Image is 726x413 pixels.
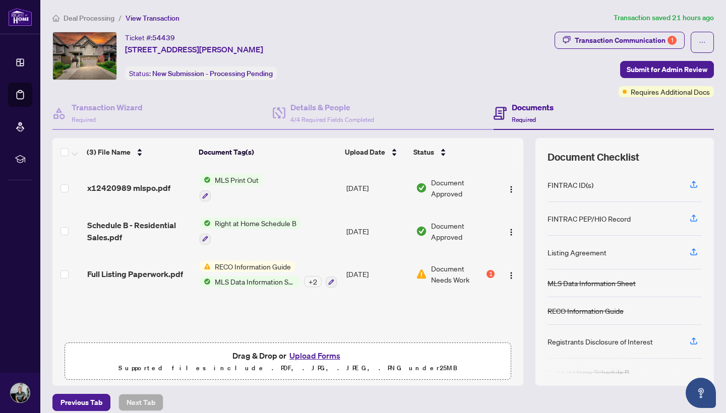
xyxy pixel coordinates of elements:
[118,12,122,24] li: /
[200,261,211,272] img: Status Icon
[431,220,495,242] span: Document Approved
[87,182,170,194] span: x12420989 mlspo.pdf
[620,61,714,78] button: Submit for Admin Review
[64,14,114,23] span: Deal Processing
[232,349,343,362] span: Drag & Drop or
[416,226,427,237] img: Document Status
[342,253,412,296] td: [DATE]
[118,394,163,411] button: Next Tab
[152,69,273,78] span: New Submission - Processing Pending
[125,66,277,80] div: Status:
[200,261,337,288] button: Status IconRECO Information GuideStatus IconMLS Data Information Sheet+2
[125,43,263,55] span: [STREET_ADDRESS][PERSON_NAME]
[413,147,434,158] span: Status
[290,101,374,113] h4: Details & People
[416,182,427,193] img: Document Status
[342,166,412,210] td: [DATE]
[409,138,496,166] th: Status
[211,276,300,287] span: MLS Data Information Sheet
[548,305,624,316] div: RECO Information Guide
[211,261,295,272] span: RECO Information Guide
[211,174,263,185] span: MLS Print Out
[290,116,374,123] span: 4/4 Required Fields Completed
[342,210,412,253] td: [DATE]
[211,218,300,229] span: Right at Home Schedule B
[286,349,343,362] button: Upload Forms
[631,86,710,97] span: Requires Additional Docs
[52,15,59,22] span: home
[668,36,677,45] div: 1
[200,174,211,185] img: Status Icon
[125,32,175,43] div: Ticket #:
[345,147,385,158] span: Upload Date
[200,218,211,229] img: Status Icon
[71,362,505,374] p: Supported files include .PDF, .JPG, .JPEG, .PNG under 25 MB
[575,32,677,48] div: Transaction Communication
[87,268,183,280] span: Full Listing Paperwork.pdf
[72,101,143,113] h4: Transaction Wizard
[507,228,515,236] img: Logo
[507,185,515,193] img: Logo
[431,177,495,199] span: Document Approved
[195,138,341,166] th: Document Tag(s)
[341,138,410,166] th: Upload Date
[503,266,519,282] button: Logo
[11,383,30,402] img: Profile Icon
[431,263,485,285] span: Document Needs Work
[548,336,653,347] div: Registrants Disclosure of Interest
[416,268,427,280] img: Document Status
[53,32,116,80] img: IMG-X12420989_1.jpg
[52,394,110,411] button: Previous Tab
[699,39,706,46] span: ellipsis
[200,276,211,287] img: Status Icon
[555,32,685,49] button: Transaction Communication1
[686,378,716,408] button: Open asap
[548,179,593,190] div: FINTRAC ID(s)
[87,147,131,158] span: (3) File Name
[487,270,495,278] div: 1
[548,247,607,258] div: Listing Agreement
[8,8,32,26] img: logo
[512,101,554,113] h4: Documents
[627,61,707,78] span: Submit for Admin Review
[512,116,536,123] span: Required
[503,180,519,196] button: Logo
[83,138,195,166] th: (3) File Name
[548,213,631,224] div: FINTRAC PEP/HIO Record
[65,343,511,380] span: Drag & Drop orUpload FormsSupported files include .PDF, .JPG, .JPEG, .PNG under25MB
[548,278,636,289] div: MLS Data Information Sheet
[126,14,179,23] span: View Transaction
[304,276,322,287] div: + 2
[503,223,519,239] button: Logo
[87,219,192,243] span: Schedule B - Residential Sales.pdf
[200,174,263,201] button: Status IconMLS Print Out
[507,271,515,280] img: Logo
[72,116,96,123] span: Required
[200,218,300,245] button: Status IconRight at Home Schedule B
[60,394,102,410] span: Previous Tab
[152,33,175,42] span: 54439
[614,12,714,24] article: Transaction saved 21 hours ago
[548,150,639,164] span: Document Checklist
